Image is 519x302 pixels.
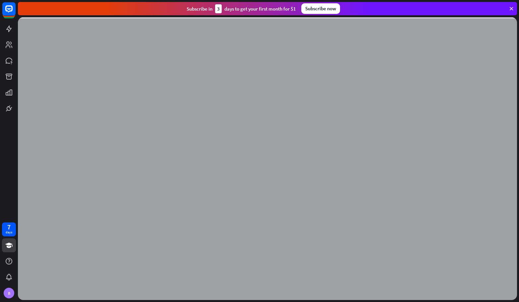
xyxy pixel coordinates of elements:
div: B [4,288,14,298]
div: 7 [7,224,11,230]
div: 3 [215,4,222,13]
div: Subscribe now [301,3,340,14]
div: days [6,230,12,235]
a: 7 days [2,222,16,236]
div: Subscribe in days to get your first month for $1 [187,4,296,13]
